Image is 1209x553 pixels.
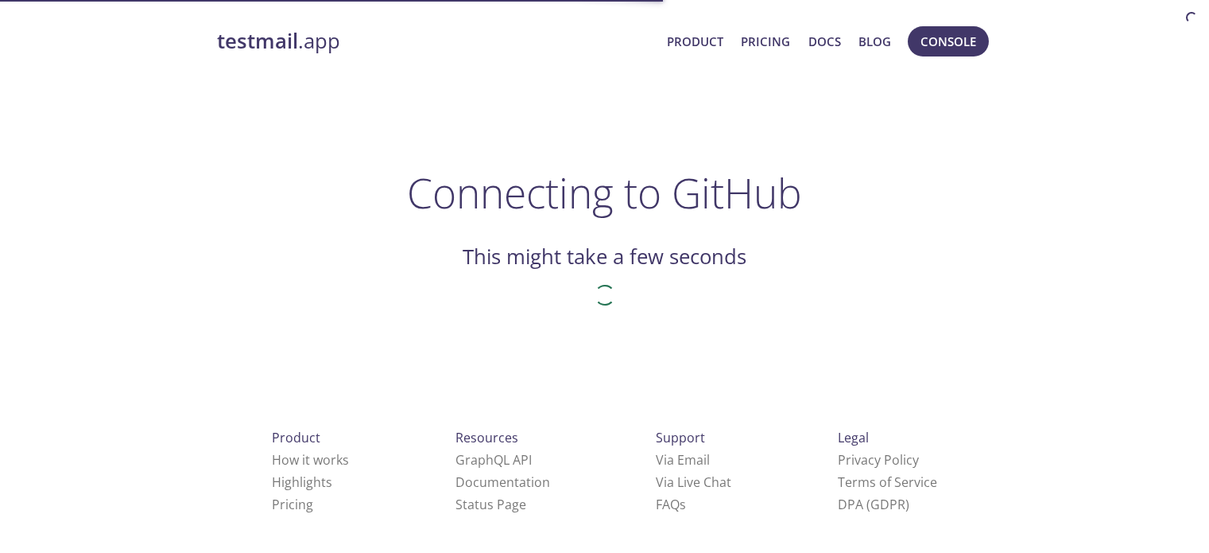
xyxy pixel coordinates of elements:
span: s [680,496,686,513]
span: Console [920,31,976,52]
button: Console [908,26,989,56]
a: Via Email [656,451,710,469]
a: Blog [858,31,891,52]
a: Via Live Chat [656,473,731,491]
a: Pricing [741,31,790,52]
a: GraphQL API [455,451,532,469]
a: Privacy Policy [838,451,919,469]
span: Product [272,429,320,446]
a: Highlights [272,473,332,491]
a: Documentation [455,473,550,491]
span: Support [656,429,705,446]
a: DPA (GDPR) [838,496,909,513]
a: How it works [272,451,349,469]
a: Status Page [455,496,526,513]
a: Terms of Service [838,473,937,491]
a: Pricing [272,496,313,513]
span: Resources [455,429,518,446]
span: Legal [838,429,869,446]
h2: This might take a few seconds [463,243,746,271]
a: FAQ [656,496,686,513]
a: Docs [808,31,841,52]
strong: testmail [217,27,298,55]
a: testmail.app [217,28,655,55]
a: Product [667,31,723,52]
h1: Connecting to GitHub [407,169,802,216]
